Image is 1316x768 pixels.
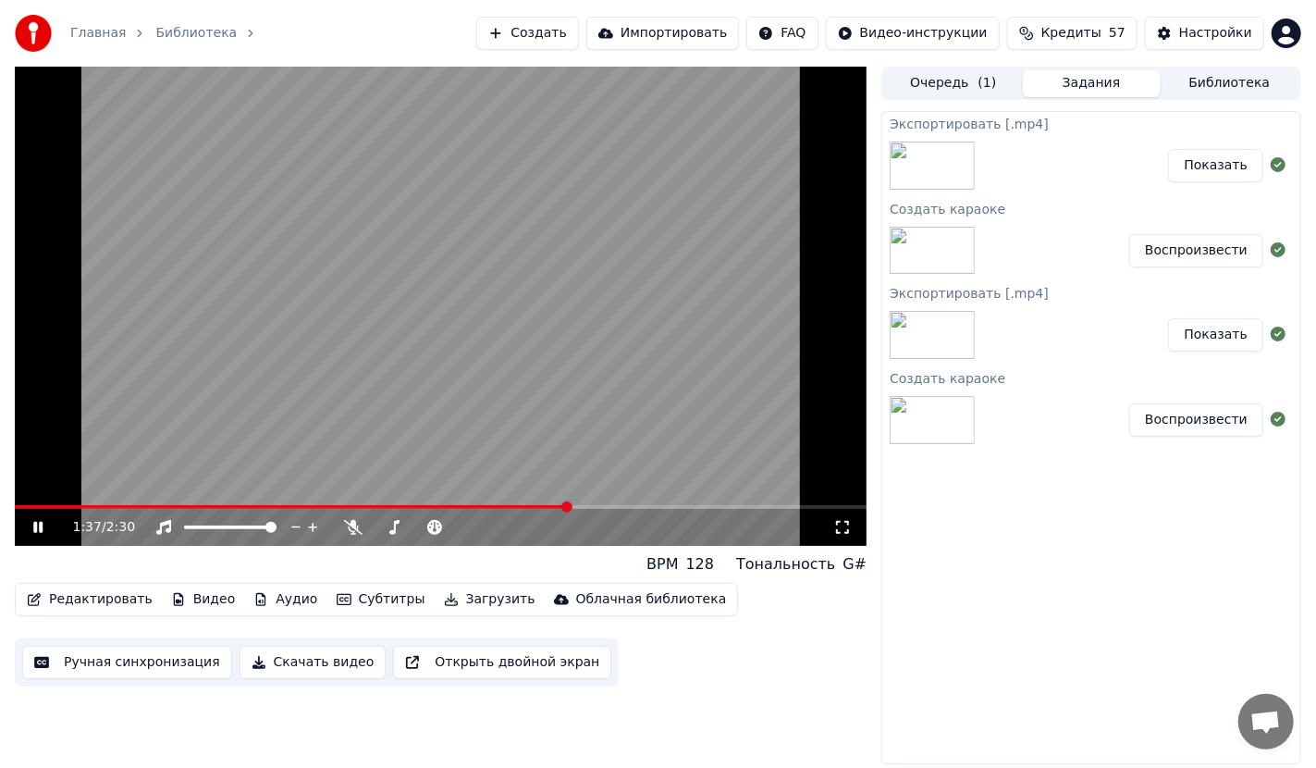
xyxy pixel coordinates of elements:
div: Тональность [736,553,835,576]
span: Кредиты [1041,24,1101,43]
nav: breadcrumb [70,24,266,43]
button: Загрузить [437,587,543,613]
span: 1:37 [73,518,102,537]
button: Открыть двойной экран [393,646,611,679]
div: Экспортировать [.mp4] [882,112,1300,134]
button: Аудио [246,587,325,613]
button: Воспроизвести [1129,403,1263,437]
div: Настройки [1179,24,1252,43]
a: Главная [70,24,126,43]
button: Воспроизвести [1129,234,1263,267]
button: Очередь [884,70,1022,97]
div: Экспортировать [.mp4] [882,281,1300,303]
span: 2:30 [106,518,135,537]
button: Импортировать [586,17,740,50]
a: Библиотека [155,24,237,43]
button: Создать [476,17,578,50]
button: Видео [164,587,243,613]
button: Субтитры [329,587,433,613]
button: Показать [1168,149,1263,182]
button: Библиотека [1161,70,1298,97]
button: Настройки [1145,17,1264,50]
div: / [73,518,117,537]
button: Показать [1168,318,1263,352]
button: Задания [1023,70,1161,97]
img: youka [15,15,52,52]
button: Кредиты57 [1007,17,1138,50]
button: FAQ [746,17,818,50]
div: Создать караоке [882,366,1300,389]
div: 128 [686,553,715,576]
span: 57 [1109,24,1125,43]
div: Создать караоке [882,197,1300,219]
a: Открытый чат [1238,694,1294,749]
button: Скачать видео [240,646,387,679]
div: Облачная библиотека [576,590,727,609]
button: Видео-инструкции [826,17,1000,50]
span: ( 1 ) [978,74,997,93]
div: BPM [646,553,678,576]
button: Редактировать [19,587,160,613]
button: Ручная синхронизация [22,646,232,679]
div: G# [842,553,867,576]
